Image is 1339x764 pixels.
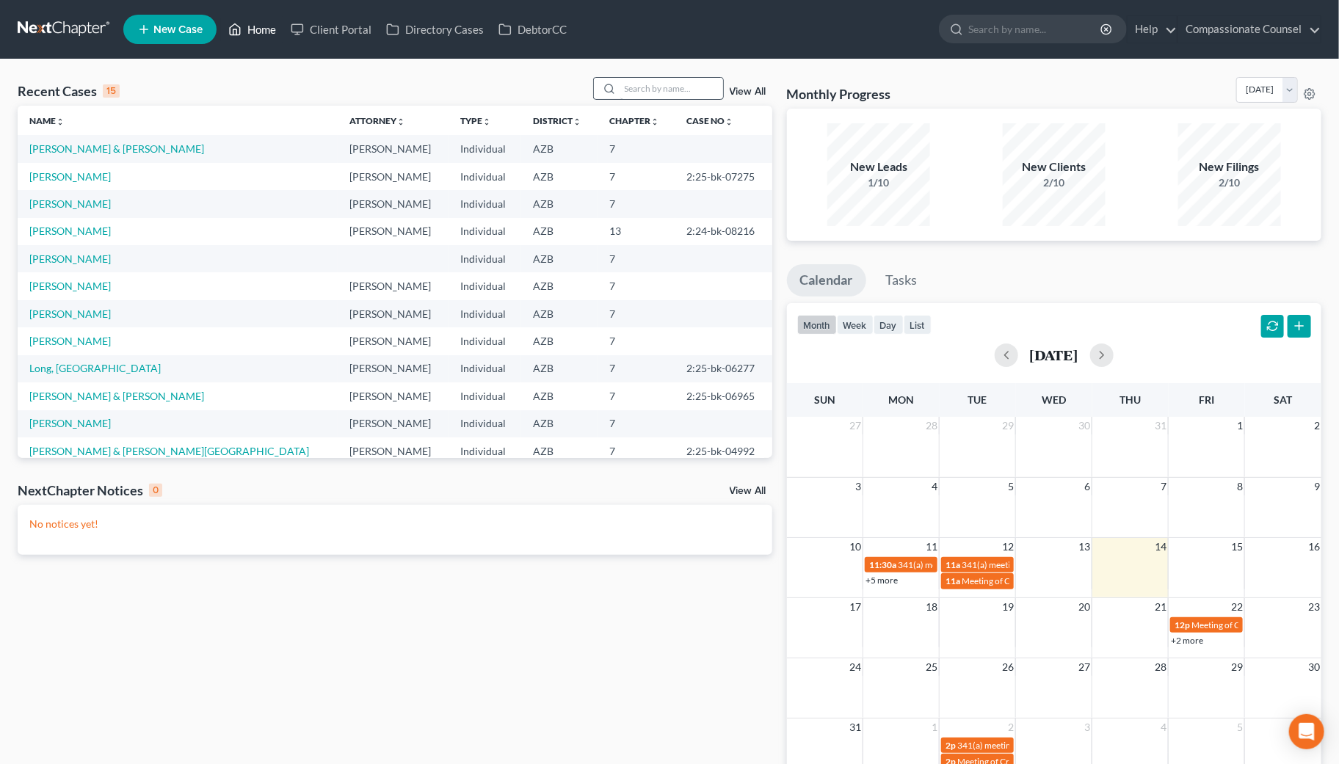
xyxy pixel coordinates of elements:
td: 7 [598,300,675,327]
i: unfold_more [650,117,659,126]
td: 2:25-bk-06277 [675,355,772,382]
a: Districtunfold_more [533,115,581,126]
td: 2:25-bk-07275 [675,163,772,190]
div: New Filings [1178,159,1281,175]
span: 341(a) meeting for [PERSON_NAME] & [PERSON_NAME] [PERSON_NAME] [957,740,1247,751]
span: 11:30a [869,559,896,570]
a: [PERSON_NAME] [29,197,111,210]
a: View All [730,87,766,97]
span: 1 [930,718,939,736]
td: [PERSON_NAME] [338,300,449,327]
span: Thu [1120,393,1141,406]
td: 7 [598,327,675,354]
a: [PERSON_NAME] [29,170,111,183]
input: Search by name... [968,15,1103,43]
td: AZB [521,163,598,190]
td: 2:25-bk-04992 [675,437,772,465]
span: 30 [1307,658,1321,676]
td: AZB [521,300,598,327]
span: 4 [930,478,939,495]
span: 5 [1006,478,1015,495]
td: Individual [449,410,521,437]
td: 7 [598,437,675,465]
a: View All [730,486,766,496]
i: unfold_more [482,117,491,126]
td: [PERSON_NAME] [338,410,449,437]
td: AZB [521,135,598,162]
span: 25 [924,658,939,676]
div: NextChapter Notices [18,481,162,499]
a: [PERSON_NAME] [29,252,111,265]
span: Mon [888,393,914,406]
span: Meeting of Creditors for [PERSON_NAME] [962,575,1125,586]
td: 7 [598,382,675,410]
td: AZB [521,190,598,217]
a: [PERSON_NAME] [29,308,111,320]
span: 341(a) meeting for [PERSON_NAME] [962,559,1103,570]
span: 9 [1313,478,1321,495]
span: 11a [946,575,960,586]
a: [PERSON_NAME] [29,280,111,292]
td: Individual [449,245,521,272]
td: Individual [449,218,521,245]
span: 341(a) meeting for [PERSON_NAME] [898,559,1039,570]
div: 0 [149,484,162,497]
span: 16 [1307,538,1321,556]
a: Case Nounfold_more [687,115,734,126]
span: 18 [924,598,939,616]
span: 3 [854,478,863,495]
a: Chapterunfold_more [609,115,659,126]
span: 11 [924,538,939,556]
td: [PERSON_NAME] [338,382,449,410]
div: Recent Cases [18,82,120,100]
button: list [904,315,932,335]
span: 30 [1077,417,1092,434]
td: 7 [598,410,675,437]
td: 2:24-bk-08216 [675,218,772,245]
span: 21 [1153,598,1168,616]
a: Home [221,16,283,43]
td: Individual [449,327,521,354]
td: AZB [521,245,598,272]
a: Long, [GEOGRAPHIC_DATA] [29,362,161,374]
a: Client Portal [283,16,379,43]
span: 11a [946,559,960,570]
i: unfold_more [396,117,405,126]
span: 22 [1230,598,1244,616]
span: 29 [1001,417,1015,434]
span: Wed [1042,393,1066,406]
td: Individual [449,355,521,382]
span: 31 [848,718,863,736]
span: 14 [1153,538,1168,556]
span: 27 [1077,658,1092,676]
td: 13 [598,218,675,245]
div: 2/10 [1178,175,1281,190]
h3: Monthly Progress [787,85,891,103]
span: 29 [1230,658,1244,676]
span: 5 [1235,718,1244,736]
button: month [797,315,837,335]
td: AZB [521,437,598,465]
span: 15 [1230,538,1244,556]
div: 15 [103,84,120,98]
span: 2p [946,740,956,751]
a: Tasks [873,264,931,296]
td: 7 [598,355,675,382]
a: [PERSON_NAME] & [PERSON_NAME] [29,142,204,155]
button: day [874,315,904,335]
span: Fri [1199,393,1214,406]
div: 1/10 [827,175,930,190]
i: unfold_more [573,117,581,126]
span: Sun [814,393,835,406]
a: Nameunfold_more [29,115,65,126]
td: 7 [598,245,675,272]
span: Tue [968,393,987,406]
td: 7 [598,163,675,190]
div: New Clients [1003,159,1106,175]
td: AZB [521,382,598,410]
td: Individual [449,300,521,327]
span: 8 [1235,478,1244,495]
div: New Leads [827,159,930,175]
a: Help [1128,16,1177,43]
td: 7 [598,190,675,217]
